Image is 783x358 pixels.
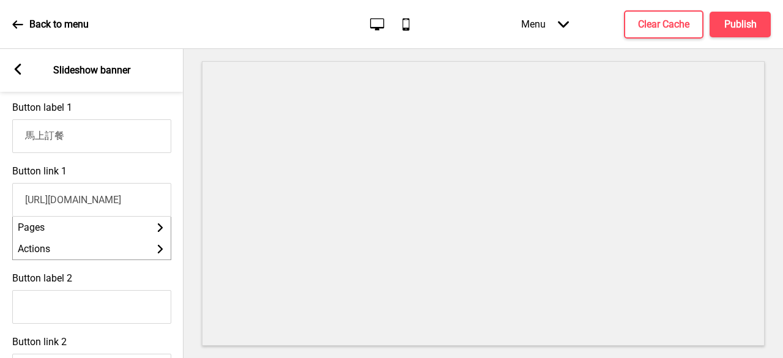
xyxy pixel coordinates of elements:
input: Paste a link or search [12,183,171,217]
li: Pages [13,217,171,238]
label: Button label 2 [12,272,72,284]
h4: Publish [724,18,757,31]
div: Menu [509,6,581,42]
p: Back to menu [29,18,89,31]
label: Button link 1 [12,165,67,177]
label: Button link 2 [12,336,67,348]
h4: Clear Cache [638,18,689,31]
p: Slideshow banner [53,64,130,77]
li: Actions [13,238,171,259]
button: Publish [710,12,771,37]
button: Clear Cache [624,10,703,39]
label: Button label 1 [12,102,72,113]
a: Back to menu [12,8,89,41]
